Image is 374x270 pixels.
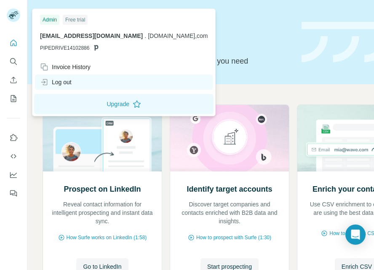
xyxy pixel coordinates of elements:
[7,130,20,145] button: Use Surfe on LinkedIn
[7,72,20,88] button: Enrich CSV
[64,183,141,195] h2: Prospect on LinkedIn
[40,78,72,86] div: Log out
[63,15,88,25] div: Free trial
[40,15,59,25] div: Admin
[196,234,271,241] span: How to prospect with Surfe (1:30)
[148,32,208,39] span: [DOMAIN_NAME],com
[7,186,20,201] button: Feedback
[51,200,153,225] p: Reveal contact information for intelligent prospecting and instant data sync.
[144,32,146,39] span: .
[40,32,143,39] span: [EMAIL_ADDRESS][DOMAIN_NAME]
[34,94,214,114] button: Upgrade
[7,149,20,164] button: Use Surfe API
[7,54,20,69] button: Search
[43,105,162,171] img: Prospect on LinkedIn
[7,167,20,182] button: Dashboard
[40,63,91,71] div: Invoice History
[179,200,280,225] p: Discover target companies and contacts enriched with B2B data and insights.
[7,91,20,106] button: My lists
[67,234,147,241] span: How Surfe works on LinkedIn (1:58)
[187,183,272,195] h2: Identify target accounts
[7,35,20,51] button: Quick start
[345,225,366,245] div: Open Intercom Messenger
[170,105,289,171] img: Identify target accounts
[40,44,89,52] span: PIPEDRIVE14102886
